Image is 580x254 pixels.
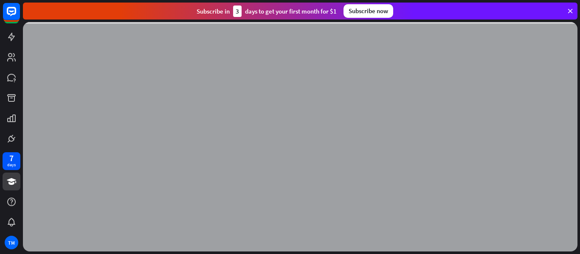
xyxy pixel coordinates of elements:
div: days [7,162,16,168]
div: 3 [233,6,242,17]
div: Subscribe now [343,4,393,18]
div: 7 [9,154,14,162]
a: 7 days [3,152,20,170]
div: Subscribe in days to get your first month for $1 [197,6,337,17]
div: TM [5,236,18,249]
